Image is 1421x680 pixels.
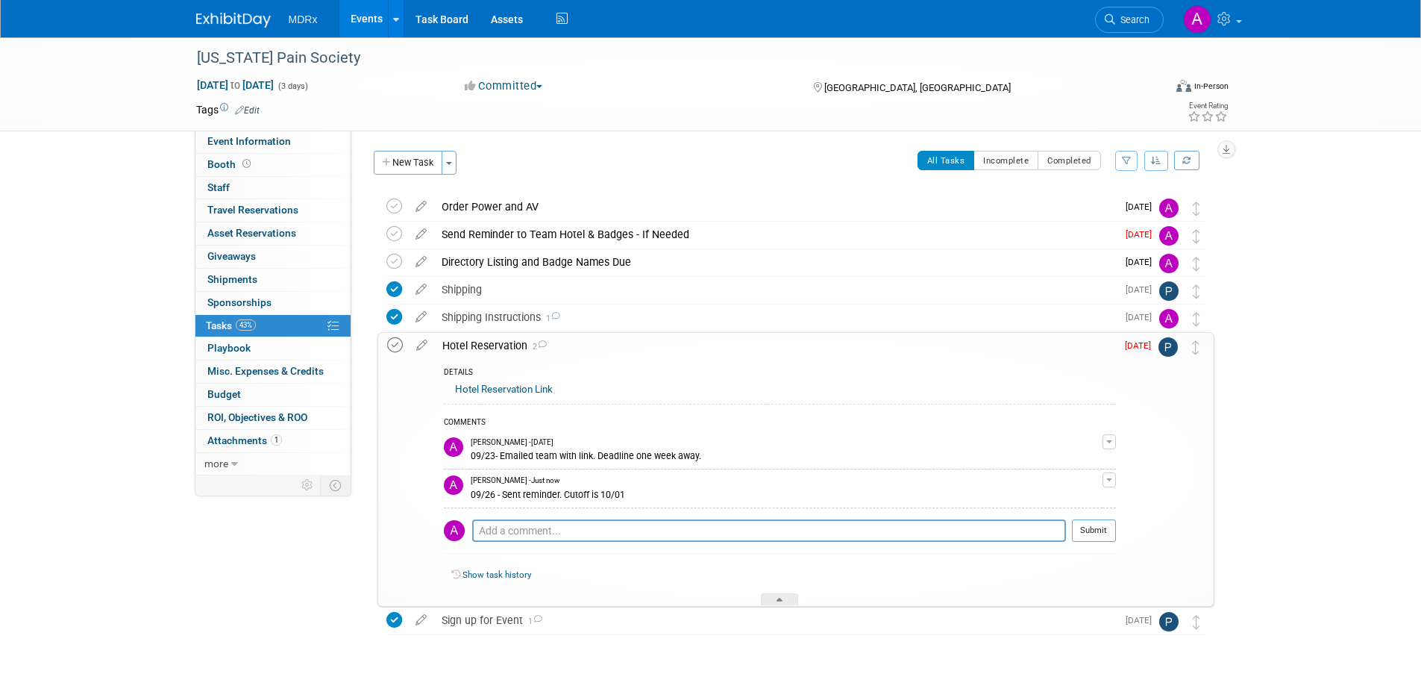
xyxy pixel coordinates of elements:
[471,475,559,486] span: [PERSON_NAME] - Just now
[207,434,282,446] span: Attachments
[207,181,230,193] span: Staff
[1193,229,1200,243] i: Move task
[1125,340,1158,351] span: [DATE]
[1183,5,1211,34] img: Allison Walsh
[1193,81,1229,92] div: In-Person
[408,228,434,241] a: edit
[204,458,228,470] span: more
[1159,281,1179,301] img: Phil S
[1159,199,1179,218] img: Allison Walsh
[195,453,351,475] a: more
[195,269,351,291] a: Shipments
[228,79,242,91] span: to
[1159,612,1179,631] img: Philip D'Adderio
[434,194,1117,219] div: Order Power and AV
[195,222,351,245] a: Asset Reservations
[192,45,1141,72] div: [US_STATE] Pain Society
[195,337,351,360] a: Playbook
[1159,226,1179,246] img: Allison Walsh
[435,333,1116,358] div: Hotel Reservation
[207,273,257,285] span: Shipments
[1076,78,1229,100] div: Event Format
[207,227,296,239] span: Asset Reservations
[1126,229,1159,240] span: [DATE]
[541,314,560,323] span: 1
[320,475,351,495] td: Toggle Event Tabs
[1159,254,1179,273] img: Allison Walsh
[408,311,434,324] a: edit
[1193,257,1200,271] i: Move task
[1095,7,1164,33] a: Search
[207,365,324,377] span: Misc. Expenses & Credits
[408,283,434,296] a: edit
[195,430,351,452] a: Attachments1
[271,434,282,446] span: 1
[239,158,254,169] span: Booth not reserved yet
[434,249,1117,275] div: Directory Listing and Badge Names Due
[236,319,256,331] span: 43%
[195,384,351,406] a: Budget
[1176,80,1191,92] img: Format-Inperson.png
[195,361,351,383] a: Misc. Expenses & Credits
[434,277,1117,302] div: Shipping
[195,131,351,153] a: Event Information
[1188,102,1228,110] div: Event Rating
[462,570,531,580] a: Show task history
[1126,284,1159,295] span: [DATE]
[295,475,321,495] td: Personalize Event Tab Strip
[1158,337,1178,357] img: Philip D'Adderio
[207,204,298,216] span: Travel Reservations
[444,437,463,457] img: Allison Walsh
[1126,312,1159,322] span: [DATE]
[195,315,351,337] a: Tasks43%
[471,437,553,448] span: [PERSON_NAME] - [DATE]
[207,388,241,400] span: Budget
[1126,257,1159,267] span: [DATE]
[207,158,254,170] span: Booth
[434,222,1117,247] div: Send Reminder to Team Hotel & Badges - If Needed
[408,255,434,269] a: edit
[1174,151,1199,170] a: Refresh
[455,384,553,395] a: Hotel Reservation Link
[444,520,465,541] img: Allison Walsh
[207,342,251,354] span: Playbook
[408,614,434,627] a: edit
[409,339,435,352] a: edit
[1193,615,1200,629] i: Move task
[207,411,307,423] span: ROI, Objectives & ROO
[1038,151,1101,170] button: Completed
[195,199,351,222] a: Travel Reservations
[1072,520,1116,542] button: Submit
[206,319,256,331] span: Tasks
[917,151,975,170] button: All Tasks
[1193,284,1200,299] i: Move task
[374,151,442,175] button: New Task
[1193,202,1200,216] i: Move task
[408,200,434,213] a: edit
[1192,340,1199,355] i: Move task
[527,342,547,352] span: 2
[1126,615,1159,626] span: [DATE]
[207,296,272,308] span: Sponsorships
[1159,309,1179,328] img: Allison Walsh
[459,78,548,94] button: Committed
[195,407,351,429] a: ROI, Objectives & ROO
[973,151,1038,170] button: Incomplete
[471,487,1102,501] div: 09/26 - Sent reminder. Cutoff is 10/01
[207,135,291,147] span: Event Information
[195,246,351,268] a: Giveaways
[195,154,351,176] a: Booth
[1126,202,1159,212] span: [DATE]
[289,13,318,25] span: MDRx
[196,13,271,28] img: ExhibitDay
[444,475,463,495] img: Allison Walsh
[195,177,351,199] a: Staff
[277,81,308,91] span: (3 days)
[1193,312,1200,326] i: Move task
[207,250,256,262] span: Giveaways
[523,617,542,626] span: 1
[444,416,1116,431] div: COMMENTS
[434,608,1117,633] div: Sign up for Event
[444,367,1116,380] div: DETAILS
[196,78,275,92] span: [DATE] [DATE]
